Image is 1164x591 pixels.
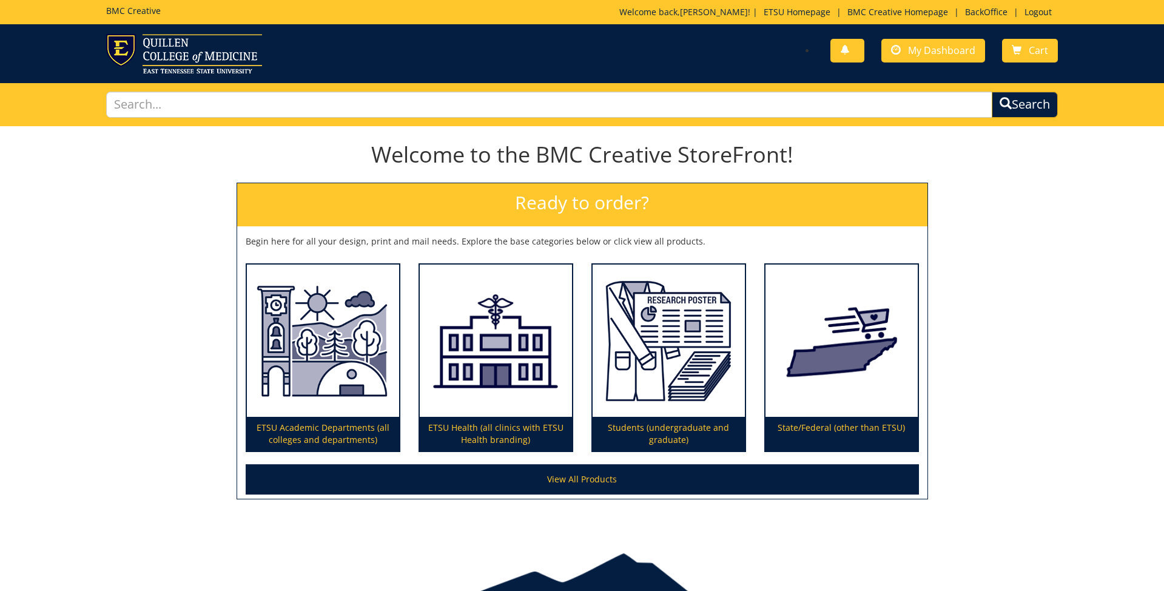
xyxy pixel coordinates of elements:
a: Logout [1018,6,1058,18]
a: View All Products [246,464,919,495]
p: Students (undergraduate and graduate) [593,417,745,451]
a: ETSU Homepage [758,6,836,18]
a: BackOffice [959,6,1014,18]
a: Students (undergraduate and graduate) [593,265,745,451]
p: Welcome back, ! | | | | [619,6,1058,18]
p: ETSU Academic Departments (all colleges and departments) [247,417,399,451]
img: ETSU logo [106,34,262,73]
input: Search... [106,92,992,118]
button: Search [992,92,1058,118]
a: [PERSON_NAME] [680,6,748,18]
h1: Welcome to the BMC Creative StoreFront! [237,143,928,167]
img: ETSU Academic Departments (all colleges and departments) [247,265,399,417]
a: ETSU Health (all clinics with ETSU Health branding) [420,265,572,451]
a: Cart [1002,39,1058,62]
img: State/Federal (other than ETSU) [765,265,918,417]
a: My Dashboard [881,39,985,62]
span: My Dashboard [908,44,975,57]
img: ETSU Health (all clinics with ETSU Health branding) [420,265,572,417]
a: BMC Creative Homepage [841,6,954,18]
p: State/Federal (other than ETSU) [765,417,918,451]
p: Begin here for all your design, print and mail needs. Explore the base categories below or click ... [246,235,919,248]
h5: BMC Creative [106,6,161,15]
p: ETSU Health (all clinics with ETSU Health branding) [420,417,572,451]
a: ETSU Academic Departments (all colleges and departments) [247,265,399,451]
h2: Ready to order? [237,183,927,226]
span: Cart [1029,44,1048,57]
img: Students (undergraduate and graduate) [593,265,745,417]
a: State/Federal (other than ETSU) [765,265,918,451]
